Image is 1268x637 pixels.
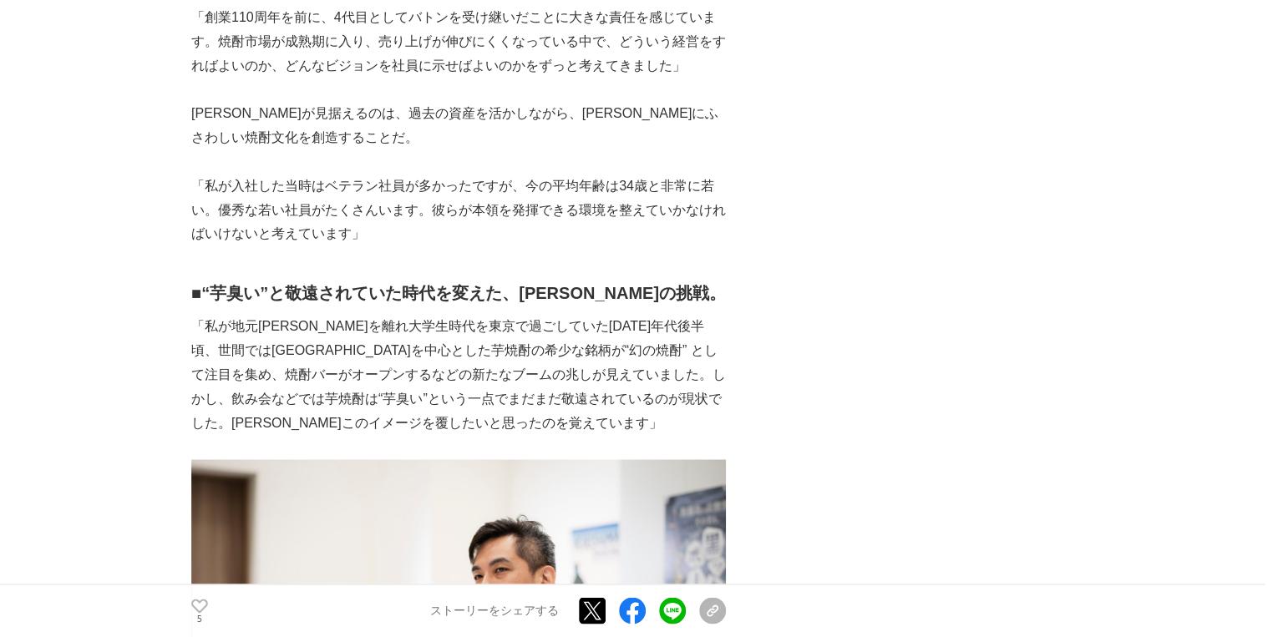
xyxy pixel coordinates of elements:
p: 「創業110周年を前に、4代目としてバトンを受け継いだことに大きな責任を感じています。焼酎市場が成熟期に入り、売り上げが伸びにくくなっている中で、どういう経営をすればよいのか、どんなビジョンを社... [191,6,726,78]
p: ストーリーをシェアする [430,604,559,619]
p: 「私が入社した当時はベテラン社員が多かったですが、今の平均年齢は34歳と非常に若い。優秀な若い社員がたくさんいます。彼らが本領を発揮できる環境を整えていかなければいけないと考えています」 [191,174,726,246]
p: 「私が地元[PERSON_NAME]を離れ大学生時代を東京で過ごしていた[DATE]年代後半頃、世間では[GEOGRAPHIC_DATA]を中心とした芋焼酎の希少な銘柄が“幻の焼酎” として注目... [191,315,726,435]
p: 5 [191,614,208,623]
h2: ■“芋臭い”と敬遠されていた時代を変えた、[PERSON_NAME]の挑戦。 [191,280,726,306]
p: [PERSON_NAME]が見据えるのは、過去の資産を活かしながら、[PERSON_NAME]にふさわしい焼酎文化を創造することだ。 [191,102,726,150]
